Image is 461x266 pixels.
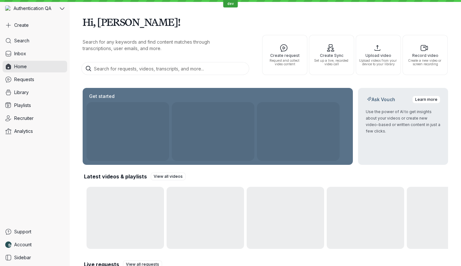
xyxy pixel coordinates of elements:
[359,53,398,58] span: Upload video
[14,89,29,96] span: Library
[83,39,238,52] p: Search for any keywords and find content matches through transcriptions, user emails, and more.
[3,252,67,263] a: Sidebar
[3,100,67,111] a: Playlists
[3,61,67,72] a: Home
[5,241,12,248] img: Nathan Weinstock avatar
[14,5,51,12] span: Authentication QA
[14,22,29,28] span: Create
[14,50,26,57] span: Inbox
[3,3,58,14] div: Authentication QA
[3,226,67,238] a: Support
[3,125,67,137] a: Analytics
[359,59,398,66] span: Upload videos from your device to your library
[14,76,34,83] span: Requests
[366,96,396,103] h2: Ask Vouch
[84,173,147,180] h2: Latest videos & playlists
[405,53,445,58] span: Record video
[14,115,34,122] span: Recruiter
[265,53,304,58] span: Create request
[3,87,67,98] a: Library
[81,62,249,75] input: Search for requests, videos, transcripts, and more...
[3,48,67,59] a: Inbox
[312,53,351,58] span: Create Sync
[3,3,67,14] button: Authentication QA avatarAuthentication QA
[403,35,448,75] button: Record videoCreate a new video or screen recording
[309,35,354,75] button: Create SyncSet up a live, recorded video call
[356,35,401,75] button: Upload videoUpload videos from your device to your library
[3,239,67,250] a: Nathan Weinstock avatarAccount
[14,254,31,261] span: Sidebar
[83,13,448,31] h1: Hi, [PERSON_NAME]!
[415,96,437,103] span: Learn more
[151,173,186,180] a: View all videos
[312,59,351,66] span: Set up a live, recorded video call
[3,19,67,31] button: Create
[14,37,29,44] span: Search
[5,5,11,11] img: Authentication QA avatar
[14,128,33,134] span: Analytics
[3,35,67,47] a: Search
[88,93,116,100] h2: Get started
[262,35,307,75] button: Create requestRequest and collect video content
[14,241,32,248] span: Account
[14,229,31,235] span: Support
[154,173,183,180] span: View all videos
[14,63,27,70] span: Home
[412,96,440,103] a: Learn more
[366,109,440,134] p: Use the power of AI to get insights about your videos or create new video-based or written conten...
[405,59,445,66] span: Create a new video or screen recording
[3,112,67,124] a: Recruiter
[14,102,31,109] span: Playlists
[265,59,304,66] span: Request and collect video content
[3,74,67,85] a: Requests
